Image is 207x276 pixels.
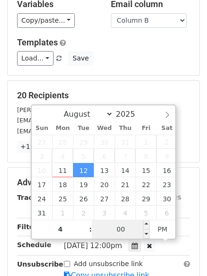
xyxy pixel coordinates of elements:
[135,206,156,220] span: September 5, 2025
[135,125,156,131] span: Fri
[17,194,49,201] strong: Tracking
[17,90,190,101] h5: 20 Recipients
[52,177,73,191] span: August 18, 2025
[135,135,156,149] span: August 1, 2025
[94,206,115,220] span: September 3, 2025
[135,149,156,163] span: August 8, 2025
[32,177,53,191] span: August 17, 2025
[160,231,207,276] iframe: Chat Widget
[156,177,177,191] span: August 23, 2025
[115,163,135,177] span: August 14, 2025
[32,125,53,131] span: Sun
[115,177,135,191] span: August 21, 2025
[17,241,51,249] strong: Schedule
[73,135,94,149] span: July 29, 2025
[52,135,73,149] span: July 28, 2025
[17,37,58,47] a: Templates
[115,149,135,163] span: August 7, 2025
[94,163,115,177] span: August 13, 2025
[156,163,177,177] span: August 16, 2025
[32,191,53,206] span: August 24, 2025
[156,135,177,149] span: August 2, 2025
[115,206,135,220] span: September 4, 2025
[73,206,94,220] span: September 2, 2025
[32,206,53,220] span: August 31, 2025
[74,259,143,269] label: Add unsubscribe link
[156,125,177,131] span: Sat
[17,106,173,113] small: [PERSON_NAME][EMAIL_ADDRESS][DOMAIN_NAME]
[115,191,135,206] span: August 28, 2025
[32,163,53,177] span: August 10, 2025
[17,51,54,66] a: Load...
[73,125,94,131] span: Tue
[52,191,73,206] span: August 25, 2025
[73,177,94,191] span: August 19, 2025
[115,135,135,149] span: July 31, 2025
[32,135,53,149] span: July 27, 2025
[150,220,176,239] span: Click to toggle
[89,220,92,239] span: :
[64,241,122,250] span: [DATE] 12:00pm
[94,177,115,191] span: August 20, 2025
[52,206,73,220] span: September 1, 2025
[135,191,156,206] span: August 29, 2025
[73,163,94,177] span: August 12, 2025
[32,149,53,163] span: August 3, 2025
[156,206,177,220] span: September 6, 2025
[113,110,147,119] input: Year
[32,220,90,239] input: Hour
[156,149,177,163] span: August 9, 2025
[94,135,115,149] span: July 30, 2025
[17,117,123,124] small: [EMAIL_ADDRESS][DOMAIN_NAME]
[135,163,156,177] span: August 15, 2025
[94,191,115,206] span: August 27, 2025
[17,260,63,268] strong: Unsubscribe
[135,177,156,191] span: August 22, 2025
[73,149,94,163] span: August 5, 2025
[17,128,123,135] small: [EMAIL_ADDRESS][DOMAIN_NAME]
[92,220,150,239] input: Minute
[17,177,190,188] h5: Advanced
[68,51,93,66] button: Save
[73,191,94,206] span: August 26, 2025
[52,163,73,177] span: August 11, 2025
[52,149,73,163] span: August 4, 2025
[17,223,41,231] strong: Filters
[17,141,57,153] a: +17 more
[17,13,75,28] a: Copy/paste...
[156,191,177,206] span: August 30, 2025
[52,125,73,131] span: Mon
[94,149,115,163] span: August 6, 2025
[94,125,115,131] span: Wed
[115,125,135,131] span: Thu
